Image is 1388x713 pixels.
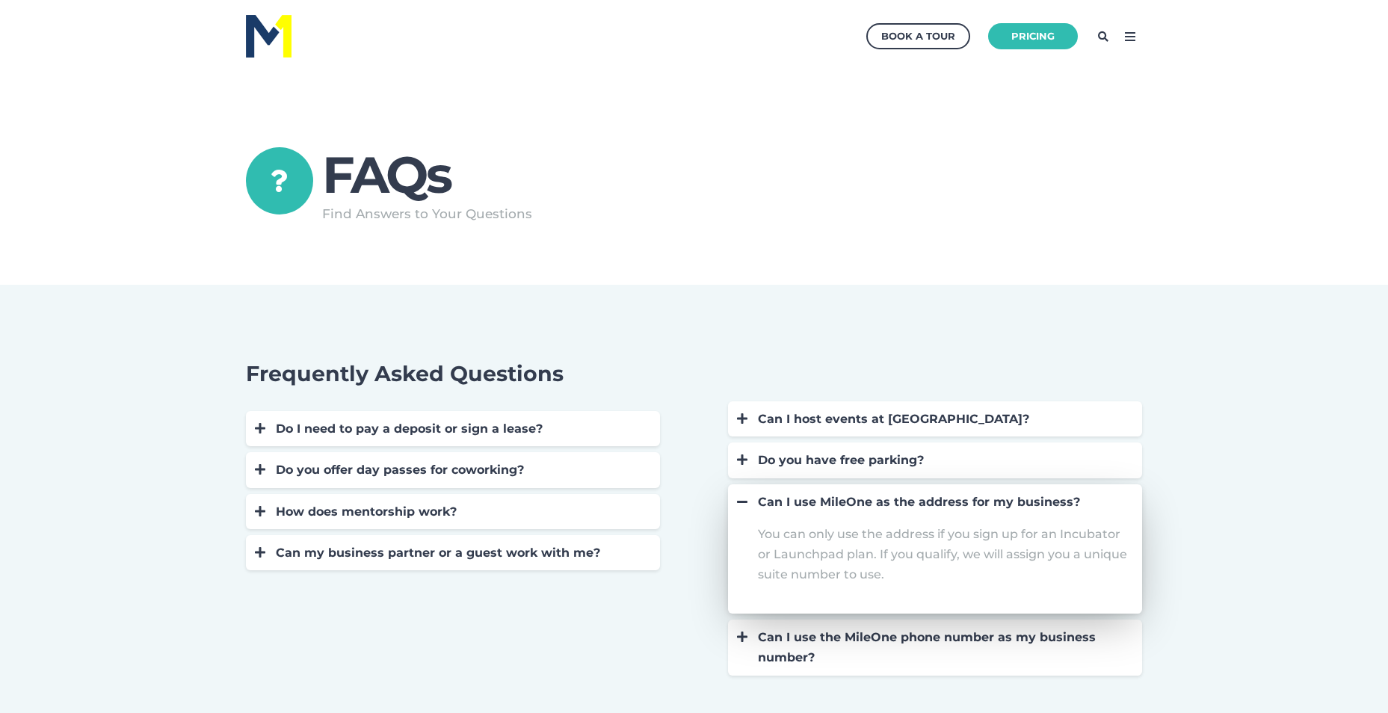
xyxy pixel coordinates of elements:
[758,450,1128,470] div: Do you have free parking?
[246,359,661,388] h3: Frequently Asked Questions
[881,27,955,46] div: Book a Tour
[758,492,1128,512] div: Can I use MileOne as the address for my business?
[758,627,1128,667] div: Can I use the MileOne phone number as my business number?
[988,23,1078,49] a: Pricing
[276,501,646,522] div: How does mentorship work?
[276,543,646,563] div: Can my business partner or a guest work with me?
[246,15,292,58] img: M1 Logo - Blue Letters - for Light Backgrounds
[758,409,1128,429] div: Can I host events at [GEOGRAPHIC_DATA]?
[322,203,1142,225] p: Find Answers to Your Questions
[322,147,1142,203] h1: FAQs
[866,23,970,49] a: Book a Tour
[276,460,646,480] div: Do you offer day passes for coworking?
[758,527,1127,581] span: You can only use the address if you sign up for an Incubator or Launchpad plan. If you qualify, w...
[276,419,646,439] div: Do I need to pay a deposit or sign a lease?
